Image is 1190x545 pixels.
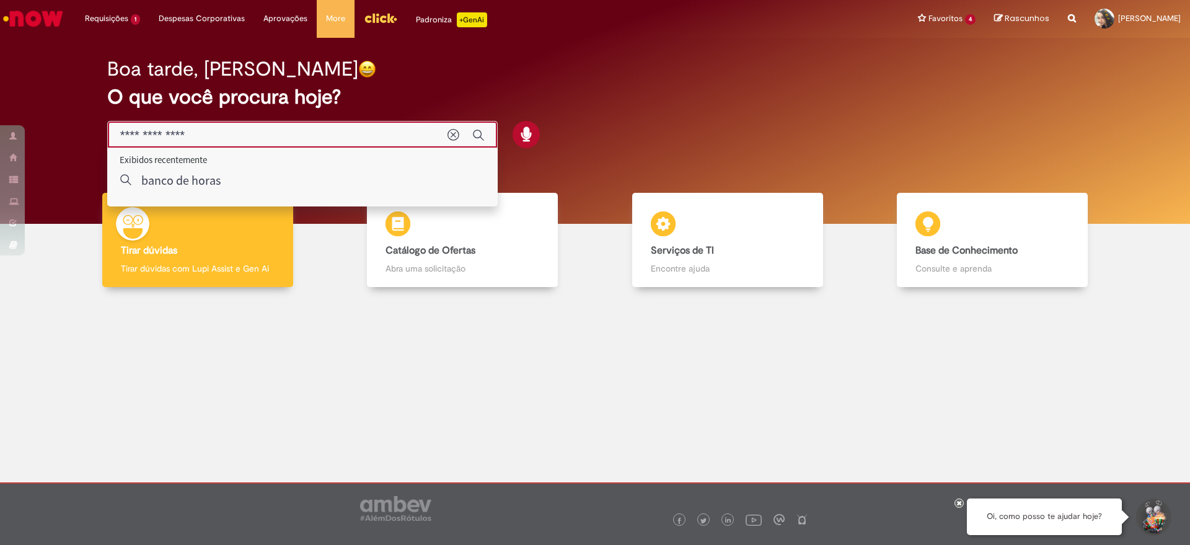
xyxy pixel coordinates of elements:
p: Consulte e aprenda [915,262,1069,275]
img: logo_footer_ambev_rotulo_gray.png [360,496,431,521]
h2: O que você procura hoje? [107,86,1083,108]
img: happy-face.png [358,60,376,78]
span: Despesas Corporativas [159,12,245,25]
p: Tirar dúvidas com Lupi Assist e Gen Ai [121,262,275,275]
img: logo_footer_workplace.png [773,514,785,525]
img: logo_footer_facebook.png [676,518,682,524]
img: logo_footer_naosei.png [796,514,808,525]
p: Abra uma solicitação [386,262,539,275]
img: logo_footer_linkedin.png [725,517,731,525]
b: Serviços de TI [651,244,714,257]
div: Padroniza [416,12,487,27]
img: click_logo_yellow_360x200.png [364,9,397,27]
button: Iniciar Conversa de Suporte [1134,498,1171,536]
img: logo_footer_twitter.png [700,518,707,524]
a: Tirar dúvidas Tirar dúvidas com Lupi Assist e Gen Ai [65,193,330,288]
b: Base de Conhecimento [915,244,1018,257]
a: Catálogo de Ofertas Abra uma solicitação [330,193,596,288]
b: Catálogo de Ofertas [386,244,475,257]
span: Rascunhos [1005,12,1049,24]
span: Favoritos [928,12,963,25]
img: ServiceNow [1,6,65,31]
p: +GenAi [457,12,487,27]
a: Serviços de TI Encontre ajuda [595,193,860,288]
h2: Boa tarde, [PERSON_NAME] [107,58,358,80]
span: More [326,12,345,25]
span: 1 [131,14,140,25]
img: logo_footer_youtube.png [746,512,762,528]
div: Oi, como posso te ajudar hoje? [967,498,1122,535]
b: Tirar dúvidas [121,244,177,257]
span: [PERSON_NAME] [1118,13,1181,24]
a: Base de Conhecimento Consulte e aprenda [860,193,1126,288]
p: Encontre ajuda [651,262,804,275]
a: Rascunhos [994,13,1049,25]
span: 4 [965,14,976,25]
span: Aprovações [263,12,307,25]
span: Requisições [85,12,128,25]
